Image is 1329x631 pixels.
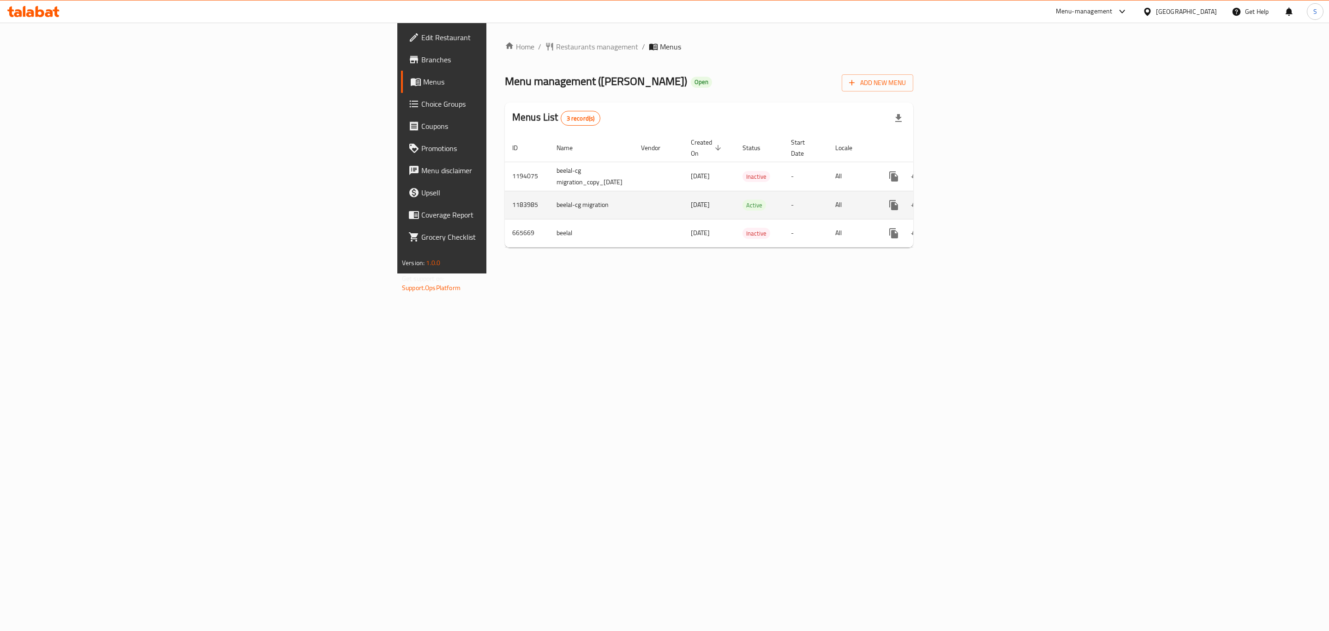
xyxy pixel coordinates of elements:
[883,165,905,188] button: more
[421,143,612,154] span: Promotions
[828,162,875,191] td: All
[691,78,712,86] span: Open
[691,137,724,159] span: Created On
[512,142,530,153] span: ID
[402,282,461,294] a: Support.OpsPlatform
[421,231,612,243] span: Grocery Checklist
[421,121,612,132] span: Coupons
[742,171,770,182] span: Inactive
[742,200,766,211] span: Active
[883,222,905,244] button: more
[401,71,619,93] a: Menus
[401,115,619,137] a: Coupons
[401,93,619,115] a: Choice Groups
[505,134,979,248] table: enhanced table
[742,228,770,239] span: Inactive
[421,165,612,176] span: Menu disclaimer
[784,191,828,219] td: -
[402,257,425,269] span: Version:
[691,77,712,88] div: Open
[660,41,681,52] span: Menus
[561,111,601,126] div: Total records count
[905,194,927,216] button: Change Status
[828,219,875,247] td: All
[426,257,440,269] span: 1.0.0
[642,41,645,52] li: /
[421,98,612,109] span: Choice Groups
[828,191,875,219] td: All
[849,77,906,89] span: Add New Menu
[561,114,600,123] span: 3 record(s)
[423,76,612,87] span: Menus
[691,227,710,239] span: [DATE]
[512,110,600,126] h2: Menus List
[691,170,710,182] span: [DATE]
[401,26,619,49] a: Edit Restaurant
[875,134,979,162] th: Actions
[791,137,817,159] span: Start Date
[905,165,927,188] button: Change Status
[421,209,612,220] span: Coverage Report
[1056,6,1113,17] div: Menu-management
[641,142,672,153] span: Vendor
[1156,6,1217,17] div: [GEOGRAPHIC_DATA]
[421,54,612,65] span: Branches
[401,49,619,71] a: Branches
[401,159,619,182] a: Menu disclaimer
[401,204,619,226] a: Coverage Report
[742,142,772,153] span: Status
[691,199,710,211] span: [DATE]
[421,32,612,43] span: Edit Restaurant
[421,187,612,198] span: Upsell
[742,200,766,211] div: Active
[505,41,913,52] nav: breadcrumb
[784,219,828,247] td: -
[883,194,905,216] button: more
[402,273,444,285] span: Get support on:
[842,74,913,91] button: Add New Menu
[905,222,927,244] button: Change Status
[784,162,828,191] td: -
[401,137,619,159] a: Promotions
[835,142,864,153] span: Locale
[401,226,619,248] a: Grocery Checklist
[1313,6,1317,17] span: S
[401,182,619,204] a: Upsell
[557,142,585,153] span: Name
[887,107,910,129] div: Export file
